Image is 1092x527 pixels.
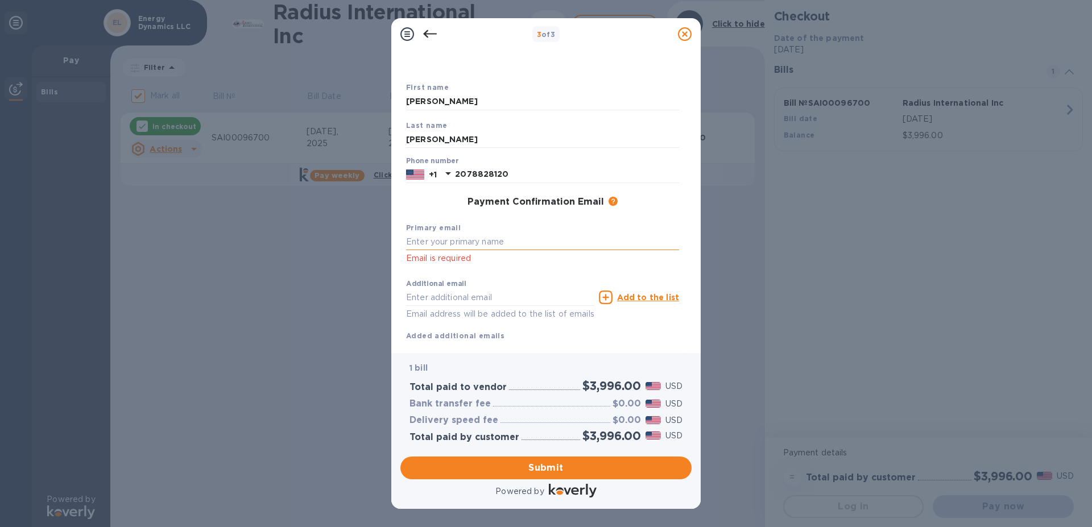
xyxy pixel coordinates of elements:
[406,168,424,181] img: US
[406,131,679,148] input: Enter your last name
[409,399,491,409] h3: Bank transfer fee
[406,83,449,92] b: First name
[617,293,679,302] u: Add to the list
[468,197,604,208] h3: Payment Confirmation Email
[665,398,682,410] p: USD
[537,30,541,39] span: 3
[646,431,661,439] img: USD
[582,429,641,443] h2: $3,996.00
[406,234,679,251] input: Enter your primary name
[406,93,679,110] input: Enter your first name
[455,166,679,183] input: Enter your phone number
[406,281,466,288] label: Additional email
[406,6,679,54] h1: Payment Contact Information
[665,414,682,426] p: USD
[665,430,682,442] p: USD
[409,461,682,475] span: Submit
[429,169,437,180] p: +1
[409,415,498,426] h3: Delivery speed fee
[409,382,507,393] h3: Total paid to vendor
[646,416,661,424] img: USD
[406,308,594,321] p: Email address will be added to the list of emails
[409,363,428,372] b: 1 bill
[537,30,556,39] b: of 3
[549,484,597,497] img: Logo
[406,331,504,340] b: Added additional emails
[582,379,641,393] h2: $3,996.00
[406,289,594,306] input: Enter additional email
[495,485,544,497] p: Powered by
[406,158,458,165] label: Phone number
[406,252,679,265] p: Email is required
[646,400,661,408] img: USD
[665,380,682,392] p: USD
[646,382,661,390] img: USD
[400,457,692,479] button: Submit
[613,399,641,409] h3: $0.00
[406,121,448,130] b: Last name
[409,432,519,443] h3: Total paid by customer
[613,415,641,426] h3: $0.00
[406,223,461,232] b: Primary email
